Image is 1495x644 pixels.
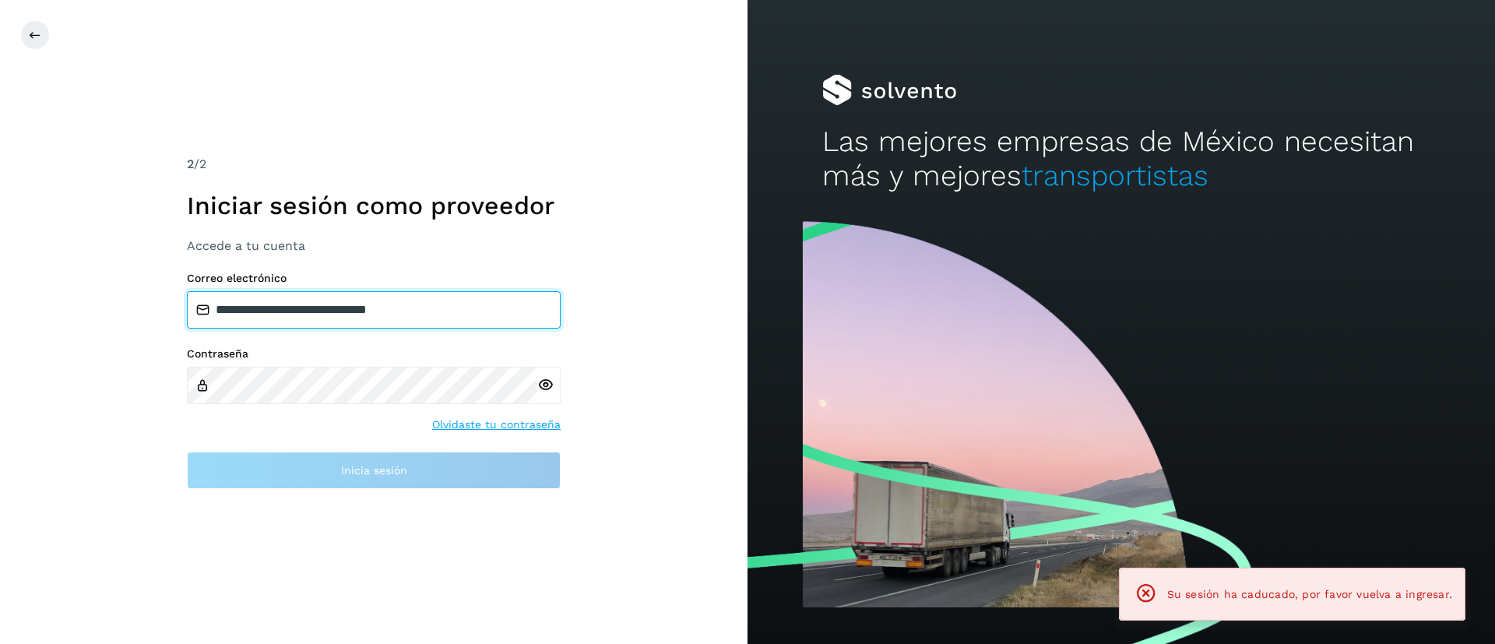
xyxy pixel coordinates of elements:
span: transportistas [1022,159,1208,192]
a: Olvidaste tu contraseña [432,417,561,433]
span: Inicia sesión [341,465,407,476]
span: 2 [187,157,194,171]
button: Inicia sesión [187,452,561,489]
label: Correo electrónico [187,272,561,285]
span: Su sesión ha caducado, por favor vuelva a ingresar. [1167,588,1452,600]
h1: Iniciar sesión como proveedor [187,191,561,220]
h2: Las mejores empresas de México necesitan más y mejores [822,125,1420,194]
h3: Accede a tu cuenta [187,238,561,253]
label: Contraseña [187,347,561,361]
div: /2 [187,155,561,174]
